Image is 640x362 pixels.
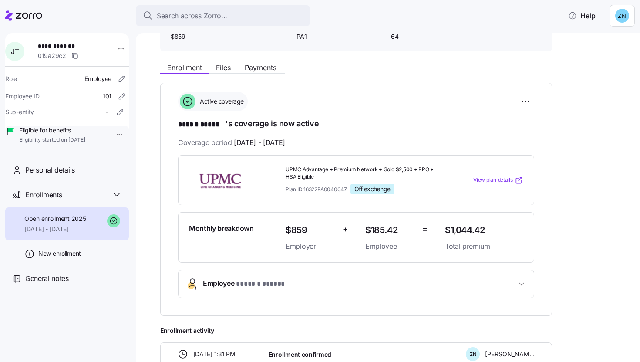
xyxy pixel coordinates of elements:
span: $859 [171,32,290,41]
span: Role [5,74,17,83]
span: Monthly breakdown [189,223,254,234]
span: Eligible for benefits [19,126,85,135]
button: Help [561,7,603,24]
span: Search across Zorro... [157,10,227,21]
span: $1,044.42 [445,223,523,237]
span: Active coverage [197,97,244,106]
span: - [105,108,108,116]
span: Sub-entity [5,108,34,116]
span: $859 [286,223,336,237]
span: PA1 [296,32,384,41]
h1: 's coverage is now active [178,118,534,130]
button: Search across Zorro... [136,5,310,26]
span: Eligibility started on [DATE] [19,136,85,144]
span: Employee [203,278,287,290]
a: View plan details [473,176,523,185]
span: Plan ID: 16322PA0040047 [286,186,347,193]
span: $185.42 [365,223,415,237]
span: Help [568,10,596,21]
span: [PERSON_NAME] [485,350,535,359]
span: Files [216,64,231,71]
span: Enrollment confirmed [269,350,331,359]
span: J T [11,48,19,55]
span: Enrollments [25,189,62,200]
span: Payments [245,64,276,71]
span: New enrollment [38,249,81,258]
span: [DATE] - [DATE] [234,137,285,148]
span: + [343,223,348,236]
span: 101 [103,92,111,101]
span: [DATE] 1:31 PM [193,350,236,359]
span: General notes [25,273,69,284]
span: Off exchange [354,185,391,193]
span: Open enrollment 2025 [24,214,86,223]
span: Z N [470,352,476,357]
span: Personal details [25,165,75,176]
span: Employee [365,241,415,252]
span: Total premium [445,241,523,252]
span: Employer [286,241,336,252]
span: View plan details [473,176,513,184]
span: Employee ID [5,92,40,101]
span: 64 [391,32,478,41]
img: 5c518db9dac3a343d5b258230af867d6 [615,9,629,23]
span: 019a29c2 [38,51,66,60]
span: = [422,223,428,236]
span: Coverage period [178,137,285,148]
img: UPMC [189,170,252,190]
span: Employee [84,74,111,83]
span: [DATE] - [DATE] [24,225,86,233]
span: UPMC Advantage + Premium Network + Gold $2,500 + PPO + HSA Eligible [286,166,438,181]
span: Enrollment [167,64,202,71]
span: Enrollment activity [160,326,552,335]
